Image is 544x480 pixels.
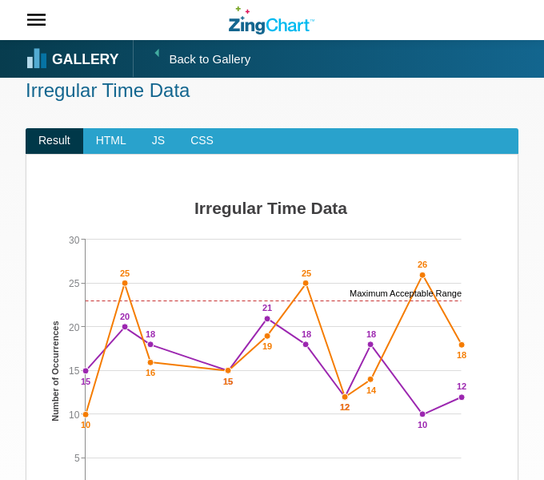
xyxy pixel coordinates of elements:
strong: Gallery [52,53,118,67]
span: Back to Gallery [169,41,250,77]
span: HTML [83,128,139,154]
span: JS [139,128,178,154]
a: ZingChart Logo. Click to return to the homepage [229,6,314,34]
a: Back to Gallery [133,39,250,77]
a: Gallery [27,47,118,71]
span: CSS [178,128,226,154]
h1: Irregular Time Data [26,78,518,103]
span: Result [26,128,83,154]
